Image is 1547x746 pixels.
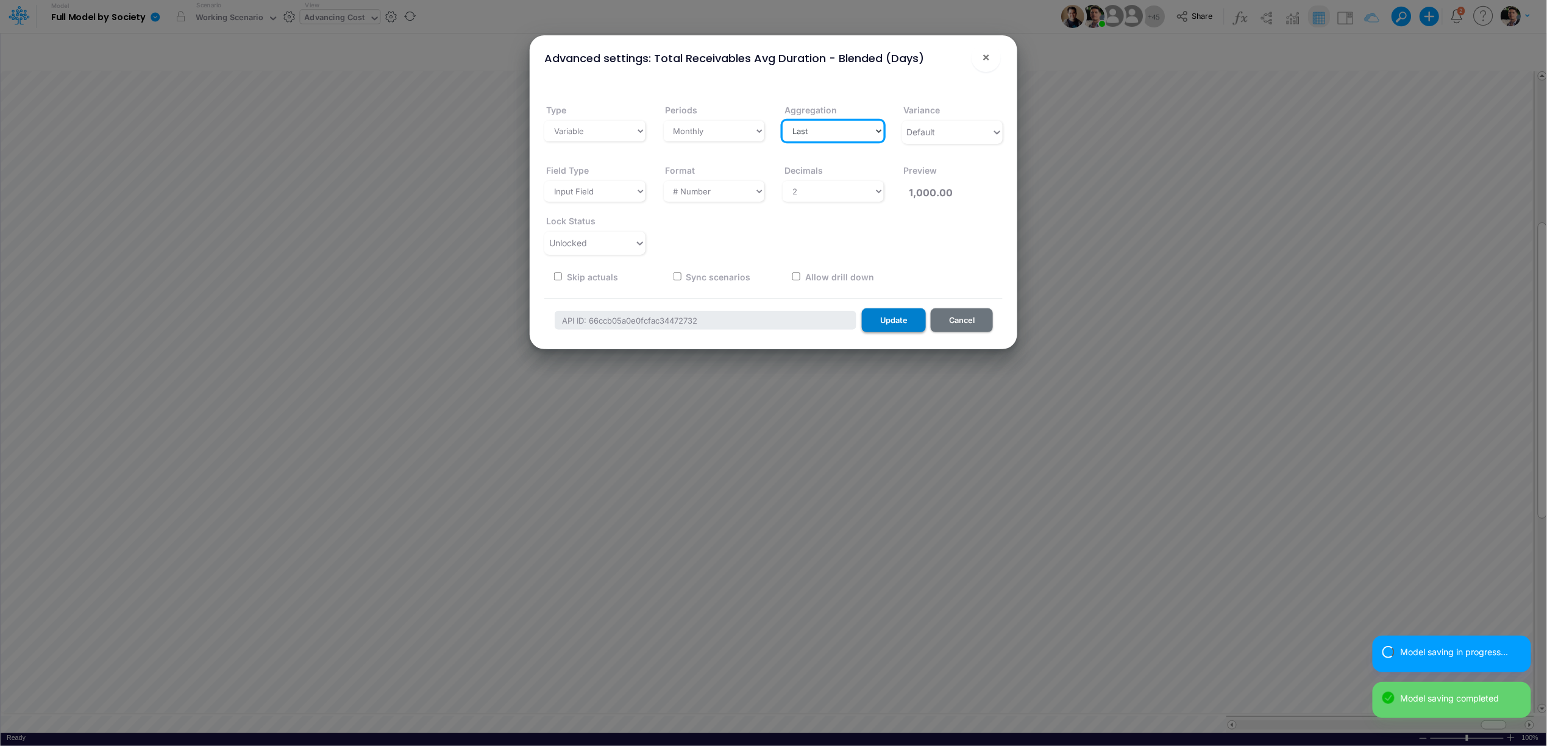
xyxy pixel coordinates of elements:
[544,210,596,232] label: Lock Status
[1401,692,1521,705] div: Model saving completed
[544,160,589,181] label: Field Type
[565,271,618,283] label: Skip actuals
[902,99,941,121] label: Variance
[983,49,990,64] span: ×
[907,127,936,137] span: Default
[664,99,698,121] label: Periods
[549,236,587,249] div: Unlocked
[862,308,926,332] button: Update
[907,126,936,138] div: Default
[664,160,695,181] label: Format
[685,271,751,283] label: Sync scenarios
[549,238,587,248] span: Unlocked
[783,160,823,181] label: Decimals
[1401,645,1521,658] div: Model saving in progress...
[902,160,937,181] label: Preview
[803,271,874,283] label: Allow drill down
[544,50,924,66] div: Advanced settings: Total Receivables Avg Duration - Blended (Days)
[931,308,993,332] button: Cancel
[972,43,1001,72] button: Close
[544,99,566,121] label: Type
[783,99,837,121] label: Aggregation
